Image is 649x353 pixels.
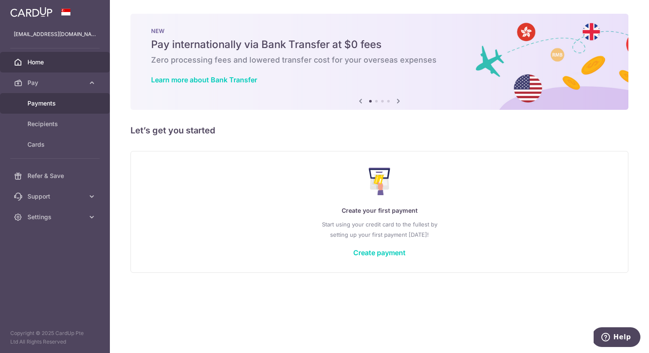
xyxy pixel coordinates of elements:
[151,55,608,65] h6: Zero processing fees and lowered transfer cost for your overseas expenses
[151,27,608,34] p: NEW
[27,78,84,87] span: Pay
[27,192,84,201] span: Support
[27,213,84,221] span: Settings
[151,38,608,51] h5: Pay internationally via Bank Transfer at $0 fees
[151,75,257,84] a: Learn more about Bank Transfer
[27,120,84,128] span: Recipients
[27,172,84,180] span: Refer & Save
[10,7,52,17] img: CardUp
[353,248,406,257] a: Create payment
[14,30,96,39] p: [EMAIL_ADDRESS][DOMAIN_NAME]
[369,168,391,195] img: Make Payment
[148,219,611,240] p: Start using your credit card to the fullest by setting up your first payment [DATE]!
[27,58,84,66] span: Home
[130,124,628,137] h5: Let’s get you started
[130,14,628,110] img: Bank transfer banner
[27,99,84,108] span: Payments
[594,327,640,349] iframe: Opens a widget where you can find more information
[148,205,611,216] p: Create your first payment
[27,140,84,149] span: Cards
